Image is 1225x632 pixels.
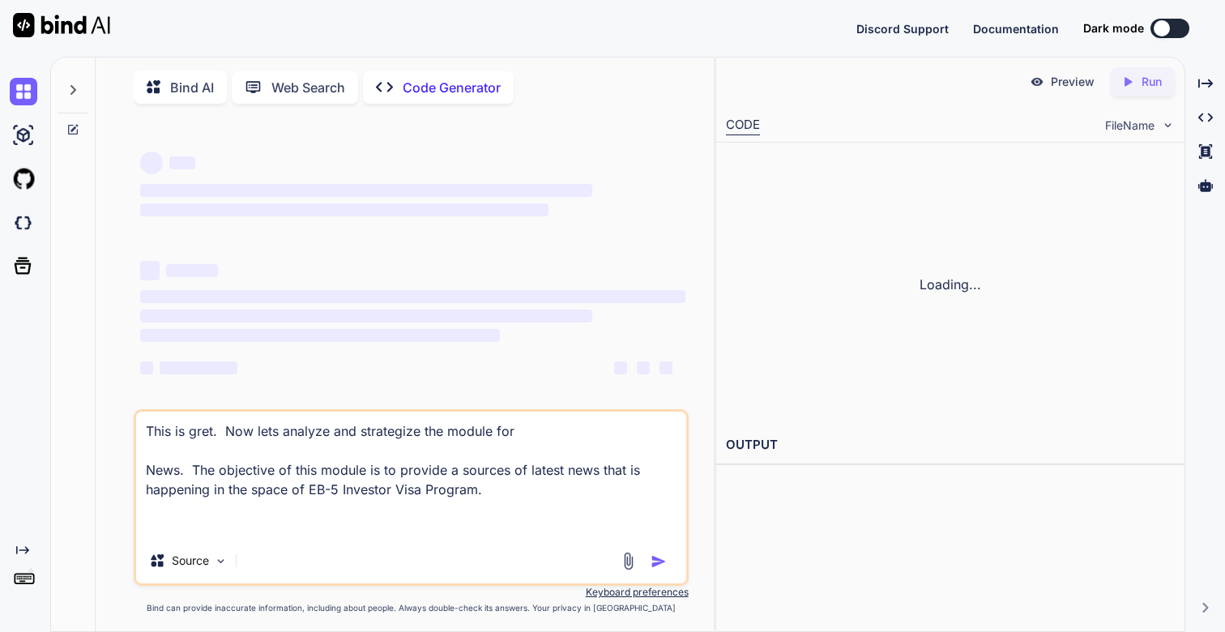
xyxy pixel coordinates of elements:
[637,361,650,374] span: ‌
[856,22,949,36] span: Discord Support
[134,586,688,599] p: Keyboard preferences
[134,602,688,614] p: Bind can provide inaccurate information, including about people. Always double-check its answers....
[973,20,1059,37] button: Documentation
[403,78,501,97] p: Code Generator
[659,361,672,374] span: ‌
[166,264,218,277] span: ‌
[10,165,37,193] img: githubLight
[13,13,110,37] img: Bind AI
[10,122,37,149] img: ai-studio
[10,78,37,105] img: chat
[271,78,345,97] p: Web Search
[726,116,760,135] div: CODE
[140,184,592,197] span: ‌
[1051,74,1095,90] p: Preview
[1083,20,1144,36] span: Dark mode
[172,553,209,569] p: Source
[140,310,592,322] span: ‌
[140,290,685,303] span: ‌
[140,152,163,174] span: ‌
[856,20,949,37] button: Discord Support
[140,361,153,374] span: ‌
[651,553,667,570] img: icon
[1142,74,1162,90] p: Run
[716,426,1184,464] h2: OUTPUT
[140,329,500,342] span: ‌
[1030,75,1044,89] img: preview
[1105,117,1155,134] span: FileName
[973,22,1059,36] span: Documentation
[140,261,160,280] span: ‌
[136,412,685,538] textarea: This is gret. Now lets analyze and strategize the module for News. The objective of this module i...
[619,552,638,570] img: attachment
[10,209,37,237] img: darkCloudIdeIcon
[726,152,1175,416] div: Loading...
[169,156,195,169] span: ‌
[614,361,627,374] span: ‌
[140,203,548,216] span: ‌
[1161,118,1175,132] img: chevron down
[160,361,237,374] span: ‌
[214,554,228,568] img: Pick Models
[170,78,214,97] p: Bind AI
